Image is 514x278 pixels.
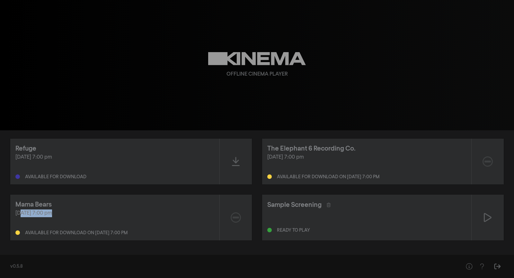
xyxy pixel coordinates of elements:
div: Available for download on [DATE] 7:00 pm [277,175,379,179]
button: Help [463,260,475,273]
div: [DATE] 7:00 pm [15,153,214,161]
div: Offline Cinema Player [226,70,288,78]
div: Sample Screening [267,200,322,210]
div: Refuge [15,144,36,153]
button: Sign Out [491,260,504,273]
div: [DATE] 7:00 pm [267,153,466,161]
div: The Elephant 6 Recording Co. [267,144,356,153]
div: [DATE] 7:00 pm [15,209,214,217]
div: Available for download on [DATE] 7:00 pm [25,231,128,235]
div: Available for download [25,175,86,179]
div: Mama Bears [15,200,52,209]
div: Ready to play [277,228,310,233]
div: v0.5.8 [10,263,450,270]
button: Help [475,260,488,273]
